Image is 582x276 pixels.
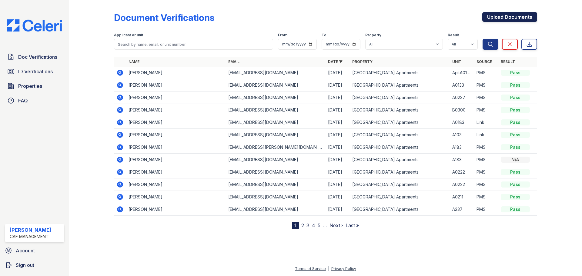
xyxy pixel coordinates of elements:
[126,166,226,178] td: [PERSON_NAME]
[295,266,326,271] a: Terms of Service
[501,157,530,163] div: N/A
[126,91,226,104] td: [PERSON_NAME]
[226,203,326,216] td: [EMAIL_ADDRESS][DOMAIN_NAME]
[482,12,537,22] a: Upload Documents
[331,266,356,271] a: Privacy Policy
[226,191,326,203] td: [EMAIL_ADDRESS][DOMAIN_NAME]
[2,19,67,32] img: CE_Logo_Blue-a8612792a0a2168367f1c8372b55b34899dd931a85d93a1a3d3e32e68fde9ad4.png
[501,132,530,138] div: Pass
[350,203,450,216] td: [GEOGRAPHIC_DATA] Apartments
[346,222,359,228] a: Last »
[350,191,450,203] td: [GEOGRAPHIC_DATA] Apartments
[5,51,64,63] a: Doc Verifications
[350,141,450,154] td: [GEOGRAPHIC_DATA] Apartments
[350,154,450,166] td: [GEOGRAPHIC_DATA] Apartments
[126,203,226,216] td: [PERSON_NAME]
[450,178,474,191] td: A0222
[450,67,474,79] td: Apt.A0137
[501,95,530,101] div: Pass
[2,244,67,257] a: Account
[501,181,530,188] div: Pass
[350,91,450,104] td: [GEOGRAPHIC_DATA] Apartments
[350,178,450,191] td: [GEOGRAPHIC_DATA] Apartments
[450,191,474,203] td: A0211
[474,129,498,141] td: Link
[474,141,498,154] td: PMS
[312,222,315,228] a: 4
[16,247,35,254] span: Account
[18,82,42,90] span: Properties
[5,80,64,92] a: Properties
[474,191,498,203] td: PMS
[501,82,530,88] div: Pass
[474,178,498,191] td: PMS
[501,194,530,200] div: Pass
[18,97,28,104] span: FAQ
[226,79,326,91] td: [EMAIL_ADDRESS][DOMAIN_NAME]
[501,59,515,64] a: Result
[226,67,326,79] td: [EMAIL_ADDRESS][DOMAIN_NAME]
[474,154,498,166] td: PMS
[329,222,343,228] a: Next ›
[129,59,139,64] a: Name
[350,104,450,116] td: [GEOGRAPHIC_DATA] Apartments
[350,129,450,141] td: [GEOGRAPHIC_DATA] Apartments
[126,191,226,203] td: [PERSON_NAME]
[126,178,226,191] td: [PERSON_NAME]
[501,206,530,212] div: Pass
[226,91,326,104] td: [EMAIL_ADDRESS][DOMAIN_NAME]
[126,79,226,91] td: [PERSON_NAME]
[301,222,304,228] a: 2
[326,178,350,191] td: [DATE]
[126,129,226,141] td: [PERSON_NAME]
[450,91,474,104] td: A0237
[323,222,327,229] span: …
[226,104,326,116] td: [EMAIL_ADDRESS][DOMAIN_NAME]
[126,104,226,116] td: [PERSON_NAME]
[292,222,299,229] div: 1
[501,144,530,150] div: Pass
[501,70,530,76] div: Pass
[126,116,226,129] td: [PERSON_NAME]
[326,154,350,166] td: [DATE]
[450,166,474,178] td: A0222
[326,141,350,154] td: [DATE]
[228,59,239,64] a: Email
[326,104,350,116] td: [DATE]
[226,178,326,191] td: [EMAIL_ADDRESS][DOMAIN_NAME]
[278,33,287,38] label: From
[326,191,350,203] td: [DATE]
[326,67,350,79] td: [DATE]
[126,141,226,154] td: [PERSON_NAME]
[18,68,53,75] span: ID Verifications
[2,259,67,271] a: Sign out
[501,119,530,125] div: Pass
[326,129,350,141] td: [DATE]
[448,33,459,38] label: Result
[477,59,492,64] a: Source
[328,266,329,271] div: |
[474,203,498,216] td: PMS
[452,59,461,64] a: Unit
[326,79,350,91] td: [DATE]
[114,33,143,38] label: Applicant or unit
[350,166,450,178] td: [GEOGRAPHIC_DATA] Apartments
[226,166,326,178] td: [EMAIL_ADDRESS][DOMAIN_NAME]
[10,234,51,240] div: CAF Management
[226,129,326,141] td: [EMAIL_ADDRESS][DOMAIN_NAME]
[322,33,326,38] label: To
[450,79,474,91] td: A0133
[328,59,343,64] a: Date ▼
[226,116,326,129] td: [EMAIL_ADDRESS][DOMAIN_NAME]
[350,116,450,129] td: [GEOGRAPHIC_DATA] Apartments
[306,222,309,228] a: 3
[114,12,214,23] div: Document Verifications
[474,91,498,104] td: PMS
[114,39,273,50] input: Search by name, email, or unit number
[16,261,34,269] span: Sign out
[501,107,530,113] div: Pass
[365,33,381,38] label: Property
[450,154,474,166] td: A183
[18,53,57,61] span: Doc Verifications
